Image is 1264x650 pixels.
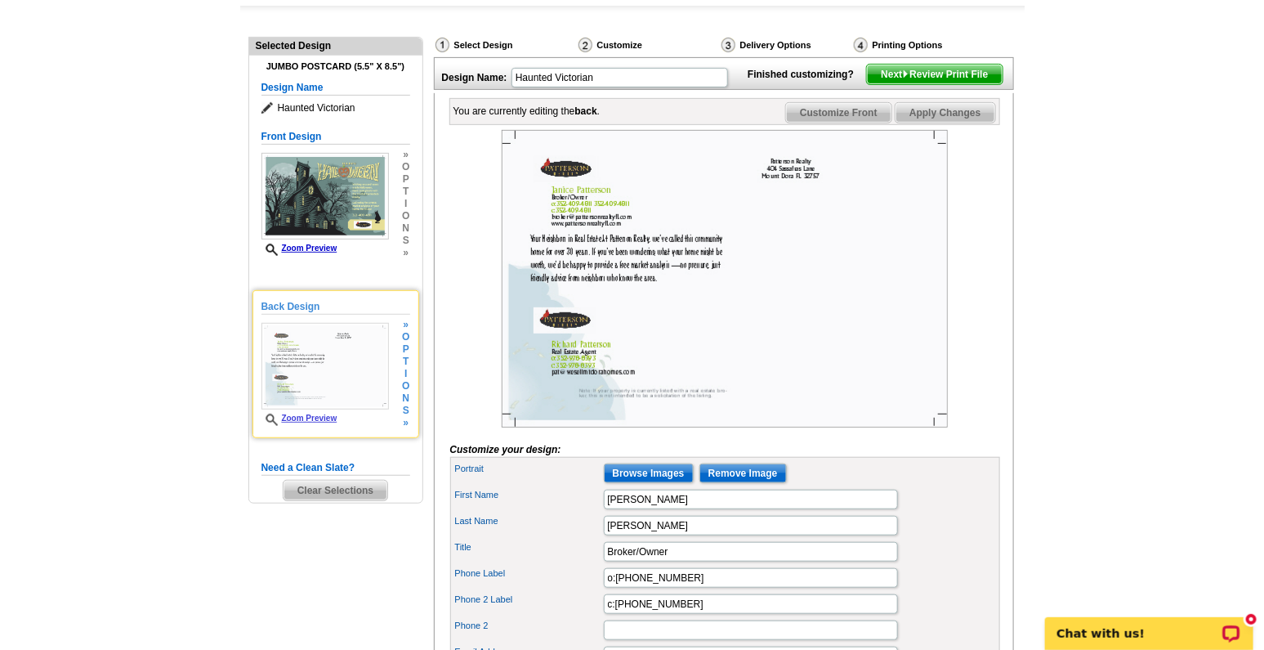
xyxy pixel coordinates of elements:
[453,104,601,119] div: You are currently editing the .
[852,37,998,53] div: Printing Options
[455,593,602,607] label: Phone 2 Label
[455,488,602,502] label: First Name
[455,619,602,633] label: Phone 2
[402,173,409,186] span: p
[249,38,422,53] div: Selected Design
[402,356,409,368] span: t
[455,462,602,476] label: Portrait
[402,186,409,198] span: t
[502,130,948,428] img: Z18885357_00001_2.jpg
[442,72,507,83] strong: Design Name:
[748,69,864,80] strong: Finished customizing?
[261,299,410,315] h5: Back Design
[720,37,852,53] div: Delivery Options
[261,80,410,96] h5: Design Name
[604,464,694,483] input: Browse Images
[854,38,868,52] img: Printing Options & Summary
[402,417,409,429] span: »
[402,331,409,343] span: o
[575,105,597,117] b: back
[699,464,787,483] input: Remove Image
[261,244,337,253] a: Zoom Preview
[402,161,409,173] span: o
[261,100,410,116] span: Haunted Victorian
[402,149,409,161] span: »
[786,103,891,123] span: Customize Front
[261,153,389,240] img: Z18885357_00001_1.jpg
[402,405,409,417] span: s
[261,323,389,410] img: Z18885357_00001_2.jpg
[435,38,449,52] img: Select Design
[402,380,409,392] span: o
[450,444,561,455] i: Customize your design:
[261,460,410,476] h5: Need a Clean Slate?
[577,37,720,57] div: Customize
[402,368,409,380] span: i
[402,247,409,259] span: »
[261,61,410,72] h4: Jumbo Postcard (5.5" x 8.5")
[455,540,602,554] label: Title
[578,38,592,52] img: Customize
[402,210,409,222] span: o
[284,481,387,500] span: Clear Selections
[402,235,409,247] span: s
[455,514,602,528] label: Last Name
[402,198,409,210] span: i
[434,37,577,57] div: Select Design
[896,103,994,123] span: Apply Changes
[402,343,409,356] span: p
[402,319,409,331] span: »
[261,414,337,423] a: Zoom Preview
[455,567,602,581] label: Phone Label
[1034,598,1264,650] iframe: LiveChat chat widget
[402,222,409,235] span: n
[261,129,410,145] h5: Front Design
[721,38,735,52] img: Delivery Options
[867,65,1002,84] span: Next Review Print File
[902,70,909,78] img: button-next-arrow-white.png
[402,392,409,405] span: n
